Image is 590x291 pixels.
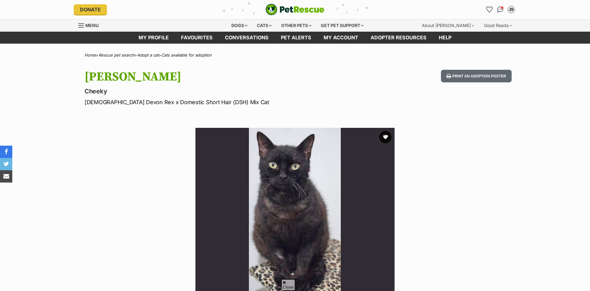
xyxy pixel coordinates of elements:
div: JS [508,6,514,13]
div: Dogs [227,19,252,32]
h1: [PERSON_NAME] [85,70,344,84]
a: Help [433,32,458,44]
a: Menu [78,19,103,30]
p: Cheeky [85,87,344,96]
div: About [PERSON_NAME] [418,19,478,32]
div: > > > [69,53,521,57]
img: logo-cat-932fe2b9b8326f06289b0f2fb663e598f794de774fb13d1741a6617ecf9a85b4.svg [265,4,324,15]
a: Conversations [495,5,505,14]
div: Get pet support [317,19,368,32]
button: favourite [379,131,391,143]
a: Pet alerts [275,32,317,44]
img: chat-41dd97257d64d25036548639549fe6c8038ab92f7586957e7f3b1b290dea8141.svg [497,6,504,13]
div: Cats [253,19,276,32]
a: Cats available for adoption [161,53,212,57]
ul: Account quick links [484,5,516,14]
div: Other pets [277,19,316,32]
button: Print an adoption poster [441,70,512,82]
a: Donate [74,4,107,15]
a: Favourites [484,5,494,14]
a: Adopter resources [364,32,433,44]
a: Favourites [175,32,219,44]
p: [DEMOGRAPHIC_DATA] Devon Rex x Domestic Short Hair (DSH) Mix Cat [85,98,344,106]
span: Close [281,279,295,290]
a: Adopt a cat [137,53,159,57]
a: Rescue pet search [99,53,134,57]
a: My profile [132,32,175,44]
span: Menu [85,23,99,28]
button: My account [506,5,516,14]
a: PetRescue [265,4,324,15]
a: conversations [219,32,275,44]
a: Home [85,53,96,57]
div: Good Reads [480,19,516,32]
a: My account [317,32,364,44]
